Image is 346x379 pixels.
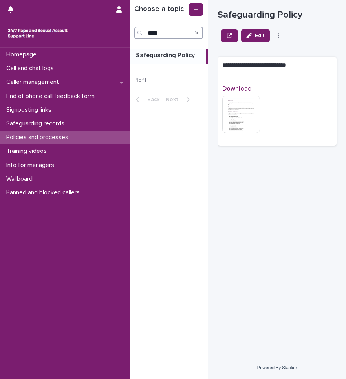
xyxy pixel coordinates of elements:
p: Banned and blocked callers [3,189,86,196]
p: Training videos [3,147,53,155]
a: Safeguarding PolicySafeguarding Policy [130,49,208,64]
button: Next [163,96,196,103]
span: Download [222,85,252,92]
a: Powered By Stacker [257,365,297,370]
button: Edit [241,29,270,42]
p: Info for managers [3,161,60,169]
span: Back [143,97,159,102]
span: Edit [255,33,265,38]
button: Back [130,96,163,103]
p: Caller management [3,78,65,86]
h1: Choose a topic [134,5,187,14]
p: Policies and processes [3,134,75,141]
p: End of phone call feedback form [3,92,101,100]
p: 1 of 1 [130,71,153,90]
img: rhQMoQhaT3yELyF149Cw [6,25,69,41]
input: Search [134,27,203,39]
p: Wallboard [3,175,39,183]
p: Homepage [3,51,43,58]
p: Signposting links [3,106,58,114]
p: Call and chat logs [3,65,60,72]
p: Safeguarding Policy [136,50,196,59]
p: Safeguarding Policy [218,9,337,21]
span: Next [166,97,183,102]
p: Safeguarding records [3,120,71,127]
